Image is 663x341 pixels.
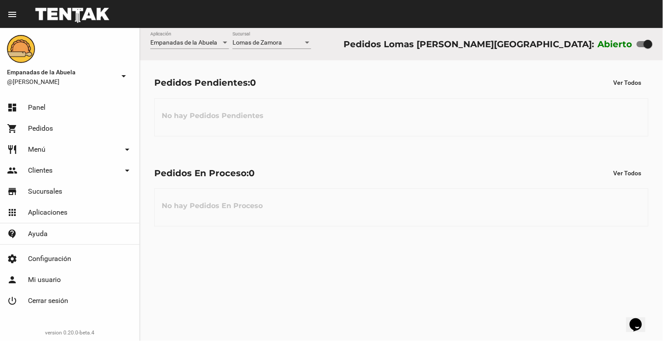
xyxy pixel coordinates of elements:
[118,71,129,81] mat-icon: arrow_drop_down
[250,77,256,88] span: 0
[28,275,61,284] span: Mi usuario
[28,103,45,112] span: Panel
[155,193,270,219] h3: No hay Pedidos En Proceso
[7,102,17,113] mat-icon: dashboard
[598,37,633,51] label: Abierto
[614,170,642,177] span: Ver Todos
[28,145,45,154] span: Menú
[155,103,271,129] h3: No hay Pedidos Pendientes
[28,208,67,217] span: Aplicaciones
[233,39,282,46] span: Lomas de Zamora
[7,144,17,155] mat-icon: restaurant
[614,79,642,86] span: Ver Todos
[28,230,48,238] span: Ayuda
[28,166,52,175] span: Clientes
[122,165,132,176] mat-icon: arrow_drop_down
[7,254,17,264] mat-icon: settings
[7,229,17,239] mat-icon: contact_support
[154,166,255,180] div: Pedidos En Proceso:
[607,75,649,90] button: Ver Todos
[7,296,17,306] mat-icon: power_settings_new
[28,254,71,263] span: Configuración
[7,165,17,176] mat-icon: people
[150,39,217,46] span: Empanadas de la Abuela
[7,275,17,285] mat-icon: person
[154,76,256,90] div: Pedidos Pendientes:
[7,9,17,20] mat-icon: menu
[7,77,115,86] span: @[PERSON_NAME]
[249,168,255,178] span: 0
[7,123,17,134] mat-icon: shopping_cart
[7,186,17,197] mat-icon: store
[28,124,53,133] span: Pedidos
[7,67,115,77] span: Empanadas de la Abuela
[344,37,594,51] div: Pedidos Lomas [PERSON_NAME][GEOGRAPHIC_DATA]:
[607,165,649,181] button: Ver Todos
[7,207,17,218] mat-icon: apps
[122,144,132,155] mat-icon: arrow_drop_down
[626,306,654,332] iframe: chat widget
[7,328,132,337] div: version 0.20.0-beta.4
[28,296,68,305] span: Cerrar sesión
[7,35,35,63] img: f0136945-ed32-4f7c-91e3-a375bc4bb2c5.png
[28,187,62,196] span: Sucursales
